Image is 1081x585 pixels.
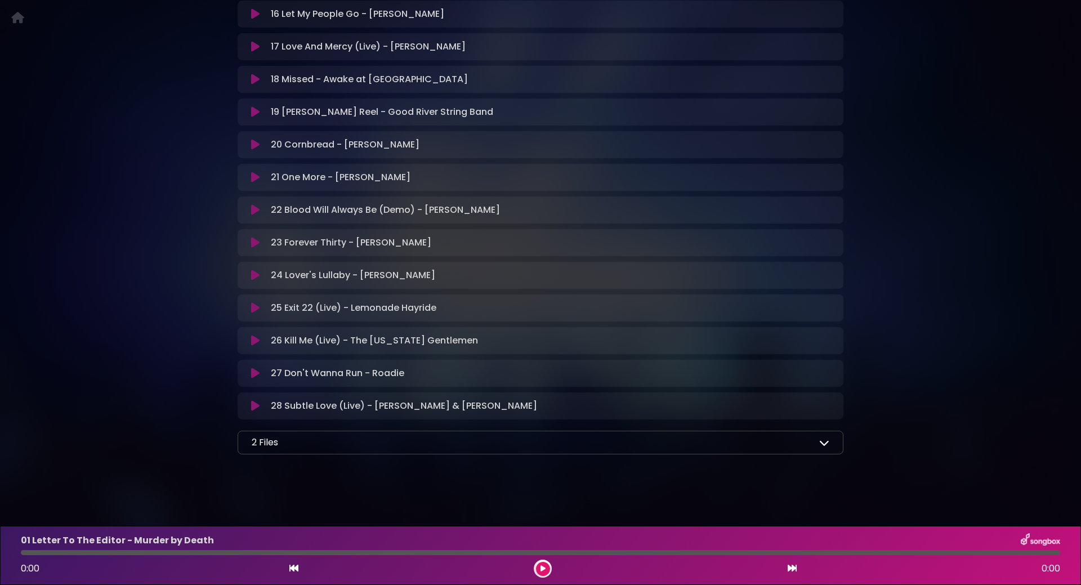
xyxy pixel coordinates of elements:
p: 28 Subtle Love (Live) - [PERSON_NAME] & [PERSON_NAME] [271,399,537,413]
p: 16 Let My People Go - [PERSON_NAME] [271,7,444,21]
p: 25 Exit 22 (Live) - Lemonade Hayride [271,301,436,315]
p: 20 Cornbread - [PERSON_NAME] [271,138,419,151]
p: 24 Lover's Lullaby - [PERSON_NAME] [271,269,435,282]
p: 2 Files [252,436,278,449]
p: 21 One More - [PERSON_NAME] [271,171,410,184]
p: 23 Forever Thirty - [PERSON_NAME] [271,236,431,249]
p: 22 Blood Will Always Be (Demo) - [PERSON_NAME] [271,203,500,217]
p: 17 Love And Mercy (Live) - [PERSON_NAME] [271,40,466,53]
p: 18 Missed - Awake at [GEOGRAPHIC_DATA] [271,73,468,86]
p: 26 Kill Me (Live) - The [US_STATE] Gentlemen [271,334,478,347]
p: 19 [PERSON_NAME] Reel - Good River String Band [271,105,493,119]
p: 27 Don't Wanna Run - Roadie [271,367,404,380]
